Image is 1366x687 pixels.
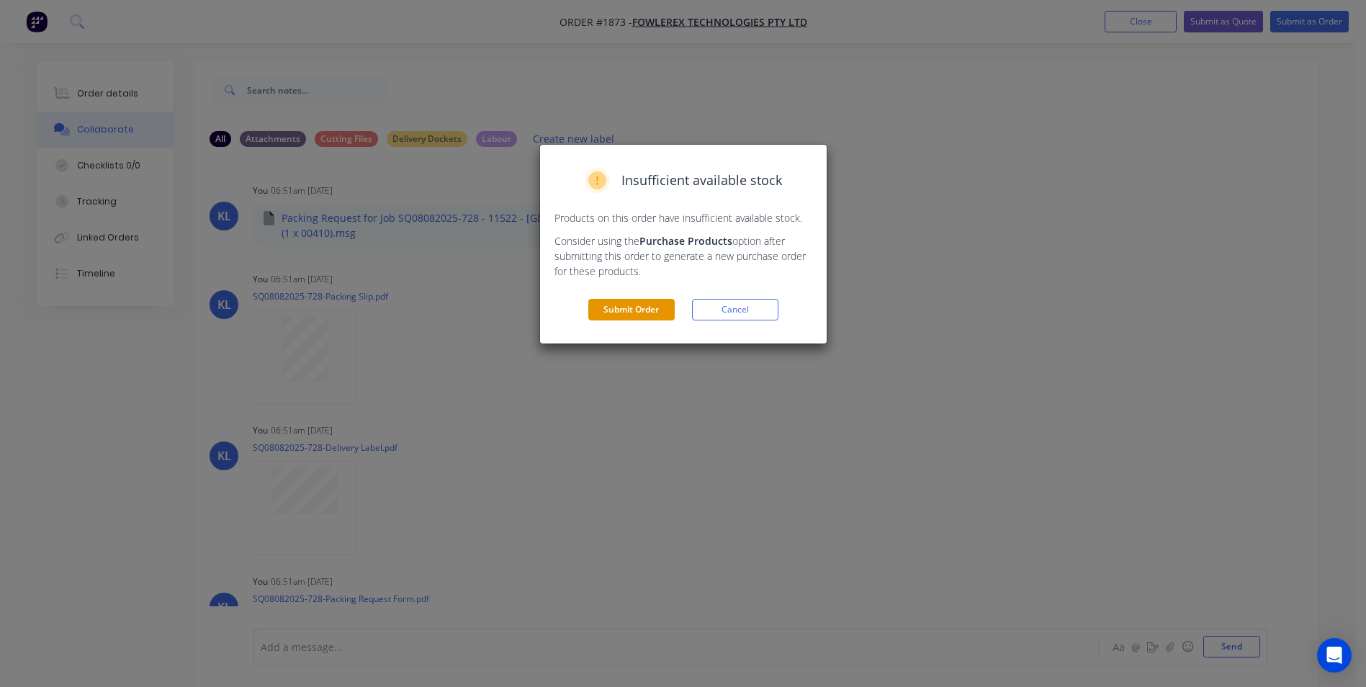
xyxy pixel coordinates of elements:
[692,299,778,320] button: Cancel
[588,299,675,320] button: Submit Order
[554,233,812,279] p: Consider using the option after submitting this order to generate a new purchase order for these ...
[621,171,782,190] span: Insufficient available stock
[554,210,812,225] p: Products on this order have insufficient available stock.
[1317,638,1352,673] div: Open Intercom Messenger
[639,234,732,248] strong: Purchase Products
